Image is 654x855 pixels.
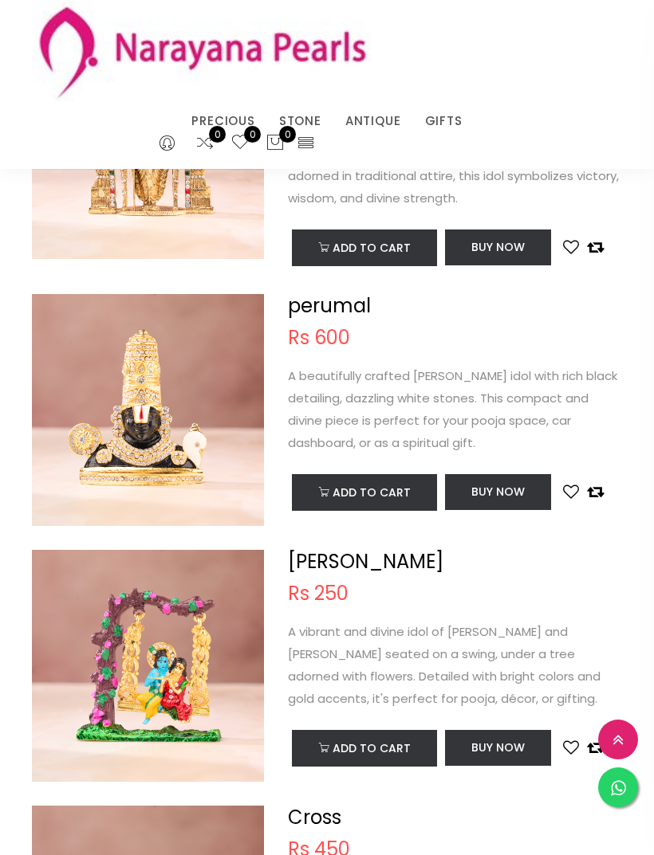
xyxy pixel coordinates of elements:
button: Buy Now [445,730,551,766]
p: A vibrant and divine idol of [PERSON_NAME] and [PERSON_NAME] seated on a swing, under a tree ador... [288,621,622,710]
a: [PERSON_NAME] [288,548,443,575]
a: 0 [195,133,215,154]
a: PRECIOUS [191,109,254,133]
a: STONE [279,109,321,133]
span: 0 [209,126,226,143]
button: Add to wishlist [563,482,579,501]
button: 0 [266,133,285,154]
a: ANTIQUE [345,109,401,133]
button: Add to wishlist [563,738,579,757]
a: 0 [230,133,250,154]
button: Add to compare [587,482,604,501]
button: Add to compare [587,237,604,257]
a: GIFTS [425,109,463,133]
button: Buy Now [445,474,551,510]
span: 0 [244,126,261,143]
button: Add to cart [292,474,437,511]
span: Rs 600 [288,328,350,347]
button: Add to cart [292,730,437,767]
p: A beautifully crafted [PERSON_NAME] idol with rich black detailing, dazzling white stones. This c... [288,365,622,454]
a: Cross [288,804,341,830]
button: Add to wishlist [563,237,579,257]
span: Rs 250 [288,584,349,603]
button: Buy Now [445,229,551,265]
a: perumal [288,292,371,319]
button: Add to compare [587,738,604,757]
button: Add to cart [292,229,437,266]
span: 0 [279,126,296,143]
